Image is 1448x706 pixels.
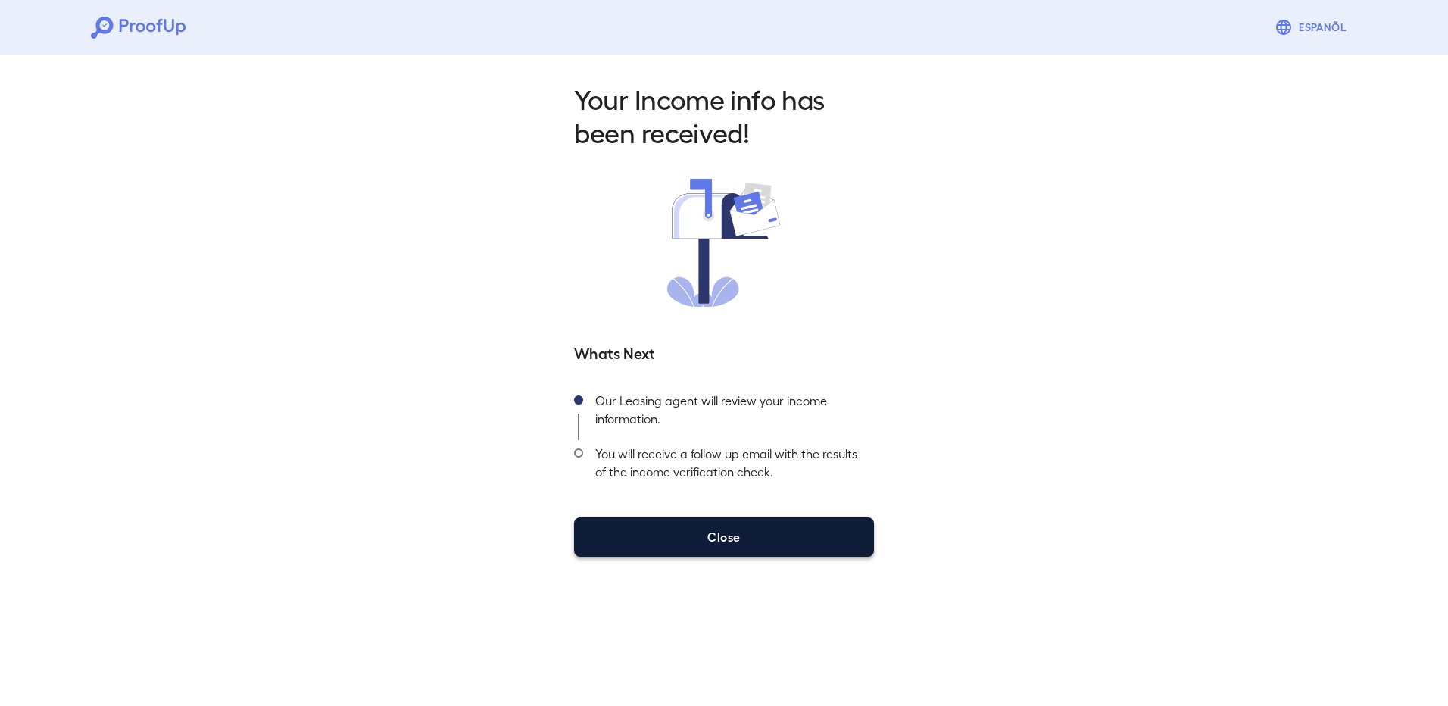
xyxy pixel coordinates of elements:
[1269,12,1357,42] button: Espanõl
[574,82,874,148] h2: Your Income info has been received!
[667,179,781,307] img: received.svg
[583,440,874,493] div: You will receive a follow up email with the results of the income verification check.
[574,517,874,557] button: Close
[574,342,874,363] h5: Whats Next
[583,387,874,440] div: Our Leasing agent will review your income information.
